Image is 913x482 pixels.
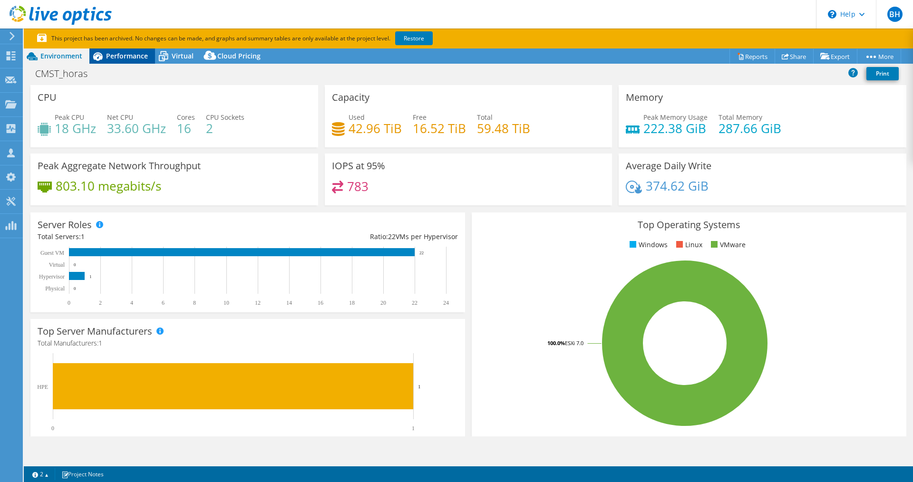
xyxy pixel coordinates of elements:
p: This project has been archived. No changes can be made, and graphs and summary tables are only av... [37,33,503,44]
h4: 18 GHz [55,123,96,134]
tspan: ESXi 7.0 [565,339,583,347]
h3: Server Roles [38,220,92,230]
text: Physical [45,285,65,292]
a: Restore [395,31,433,45]
span: Net CPU [107,113,133,122]
text: 18 [349,299,355,306]
span: CPU Sockets [206,113,244,122]
h4: 2 [206,123,244,134]
h3: Memory [626,92,663,103]
text: 0 [74,262,76,267]
h4: 803.10 megabits/s [56,181,161,191]
text: 1 [412,425,415,432]
h4: Total Manufacturers: [38,338,458,348]
a: Share [775,49,814,64]
text: 22 [419,251,424,255]
a: Reports [729,49,775,64]
text: 2 [99,299,102,306]
li: VMware [709,240,746,250]
li: Windows [627,240,668,250]
h3: Capacity [332,92,369,103]
li: Linux [674,240,702,250]
text: 4 [130,299,133,306]
h3: Average Daily Write [626,161,711,171]
text: 8 [193,299,196,306]
text: Guest VM [40,250,64,256]
h3: Top Operating Systems [479,220,899,230]
h4: 16.52 TiB [413,123,466,134]
text: 16 [318,299,323,306]
tspan: 100.0% [547,339,565,347]
a: Export [813,49,857,64]
h4: 59.48 TiB [477,123,530,134]
span: 22 [388,232,396,241]
span: Total Memory [719,113,762,122]
a: 2 [26,468,55,480]
text: HPE [37,384,48,390]
text: 1 [418,384,421,389]
text: 12 [255,299,261,306]
h4: 33.60 GHz [107,123,166,134]
text: 0 [74,286,76,291]
h3: Peak Aggregate Network Throughput [38,161,201,171]
span: Cloud Pricing [217,51,261,60]
span: Cores [177,113,195,122]
text: 22 [412,299,418,306]
a: More [857,49,901,64]
h4: 783 [347,181,369,192]
svg: \n [828,10,836,19]
h4: 222.38 GiB [643,123,708,134]
span: Used [349,113,365,122]
span: Environment [40,51,82,60]
div: Total Servers: [38,231,248,242]
a: Print [866,67,899,80]
text: 24 [443,299,449,306]
h3: CPU [38,92,57,103]
text: Virtual [49,261,65,268]
span: Performance [106,51,148,60]
text: 14 [286,299,292,306]
span: 1 [98,338,102,347]
span: 1 [81,232,85,241]
span: Virtual [172,51,194,60]
text: 1 [89,274,92,279]
span: Peak Memory Usage [643,113,708,122]
span: Total [477,113,493,122]
text: 6 [162,299,165,306]
span: Peak CPU [55,113,84,122]
text: 20 [380,299,386,306]
h4: 42.96 TiB [349,123,402,134]
h1: CMST_horas [31,68,102,79]
h4: 16 [177,123,195,134]
span: BH [887,7,903,22]
h4: 374.62 GiB [646,181,709,191]
a: Project Notes [55,468,110,480]
h3: IOPS at 95% [332,161,385,171]
h4: 287.66 GiB [719,123,781,134]
span: Free [413,113,427,122]
text: 10 [223,299,229,306]
div: Ratio: VMs per Hypervisor [248,231,458,242]
text: 0 [68,299,70,306]
text: 0 [51,425,54,432]
h3: Top Server Manufacturers [38,326,152,337]
text: Hypervisor [39,273,65,280]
